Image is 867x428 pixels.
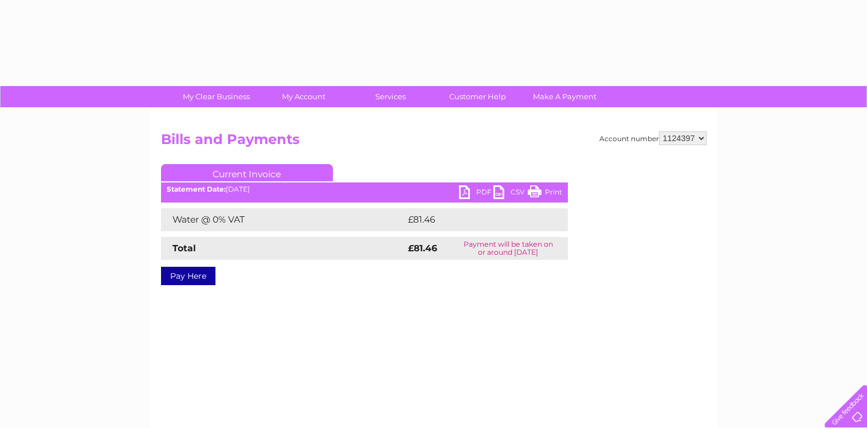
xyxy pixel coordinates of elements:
[459,185,493,202] a: PDF
[161,185,568,193] div: [DATE]
[408,243,437,254] strong: £81.46
[405,208,544,231] td: £81.46
[169,86,264,107] a: My Clear Business
[161,267,215,285] a: Pay Here
[517,86,612,107] a: Make A Payment
[256,86,351,107] a: My Account
[493,185,528,202] a: CSV
[343,86,438,107] a: Services
[449,237,568,260] td: Payment will be taken on or around [DATE]
[430,86,525,107] a: Customer Help
[528,185,562,202] a: Print
[161,131,707,153] h2: Bills and Payments
[599,131,707,145] div: Account number
[161,208,405,231] td: Water @ 0% VAT
[167,185,226,193] b: Statement Date:
[161,164,333,181] a: Current Invoice
[172,243,196,254] strong: Total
